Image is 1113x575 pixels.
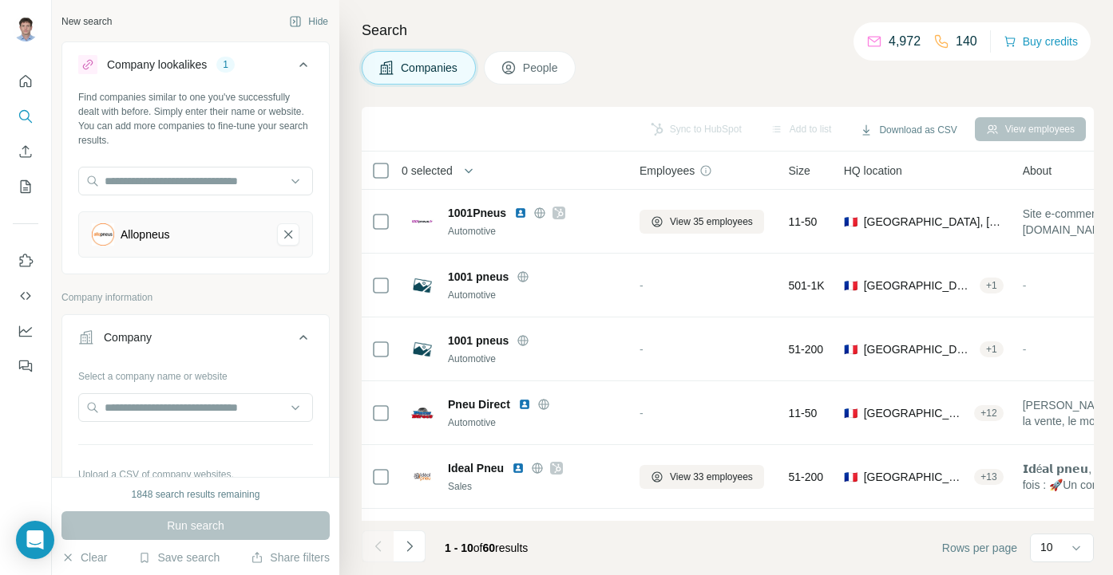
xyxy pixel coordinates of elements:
[13,102,38,131] button: Search
[980,278,1004,293] div: + 1
[942,540,1017,556] span: Rows per page
[1004,30,1078,53] button: Buy credits
[448,479,620,494] div: Sales
[448,224,620,238] div: Automotive
[640,407,644,419] span: -
[640,279,644,292] span: -
[62,45,329,90] button: Company lookalikes1
[448,396,510,412] span: Pneu Direct
[640,163,695,179] span: Employees
[844,163,902,179] span: HQ location
[789,405,818,421] span: 11-50
[445,542,473,554] span: 1 - 10
[448,460,504,476] span: Ideal Pneu
[448,288,620,302] div: Automotive
[1023,163,1052,179] span: About
[278,10,339,33] button: Hide
[640,343,644,356] span: -
[864,469,968,485] span: [GEOGRAPHIC_DATA], [GEOGRAPHIC_DATA], [GEOGRAPHIC_DATA]
[640,210,764,234] button: View 35 employees
[402,163,453,179] span: 0 selected
[1023,279,1027,292] span: -
[13,172,38,201] button: My lists
[980,342,1004,356] div: + 1
[844,469,858,485] span: 🇫🇷
[789,214,818,230] span: 11-50
[448,352,620,366] div: Automotive
[849,118,968,142] button: Download as CSV
[789,278,825,293] span: 501-1K
[523,60,560,76] span: People
[78,90,313,148] div: Find companies similar to one you've successfully dealt with before. Simply enter their name or w...
[844,278,858,293] span: 🇫🇷
[448,415,620,430] div: Automotive
[251,549,330,565] button: Share filters
[61,290,330,305] p: Company information
[864,405,968,421] span: [GEOGRAPHIC_DATA], [GEOGRAPHIC_DATA]
[789,341,824,357] span: 51-200
[410,464,435,490] img: Logo of Ideal Pneu
[78,467,313,482] p: Upload a CSV of company websites.
[410,400,435,426] img: Logo of Pneu Direct
[138,549,220,565] button: Save search
[104,329,152,345] div: Company
[62,318,329,363] button: Company
[16,521,54,559] div: Open Intercom Messenger
[974,470,1003,484] div: + 13
[216,57,235,72] div: 1
[13,137,38,166] button: Enrich CSV
[394,530,426,562] button: Navigate to next page
[448,333,509,349] span: 1001 pneus
[277,223,299,246] button: Allopneus-remove-button
[362,19,1094,41] h4: Search
[844,405,858,421] span: 🇫🇷
[132,487,260,502] div: 1848 search results remaining
[844,341,858,357] span: 🇫🇷
[864,341,973,357] span: [GEOGRAPHIC_DATA], [GEOGRAPHIC_DATA]
[1040,539,1053,555] p: 10
[473,542,483,554] span: of
[789,469,824,485] span: 51-200
[445,542,528,554] span: results
[92,223,114,246] img: Allopneus-logo
[78,363,313,384] div: Select a company name or website
[512,462,525,475] img: LinkedIn logo
[13,317,38,345] button: Dashboard
[13,16,38,41] img: Avatar
[789,163,810,179] span: Size
[107,57,207,73] div: Company lookalikes
[670,215,753,229] span: View 35 employees
[61,14,112,29] div: New search
[410,337,435,362] img: Logo of 1001 pneus
[844,214,858,230] span: 🇫🇷
[889,32,921,51] p: 4,972
[448,205,506,221] span: 1001Pneus
[956,32,977,51] p: 140
[13,67,38,96] button: Quick start
[1023,343,1027,356] span: -
[483,542,496,554] span: 60
[974,406,1003,420] div: + 12
[640,465,764,489] button: View 33 employees
[13,246,38,275] button: Use Surfe on LinkedIn
[864,278,973,293] span: [GEOGRAPHIC_DATA], [GEOGRAPHIC_DATA]
[61,549,107,565] button: Clear
[670,470,753,484] span: View 33 employees
[410,273,435,298] img: Logo of 1001 pneus
[13,282,38,310] button: Use Surfe API
[864,214,1004,230] span: [GEOGRAPHIC_DATA], [GEOGRAPHIC_DATA], [GEOGRAPHIC_DATA]
[518,398,531,411] img: LinkedIn logo
[401,60,459,76] span: Companies
[410,209,435,234] img: Logo of 1001Pneus
[448,269,509,285] span: 1001 pneus
[514,207,527,219] img: LinkedIn logo
[121,226,170,242] div: Allopneus
[13,352,38,380] button: Feedback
